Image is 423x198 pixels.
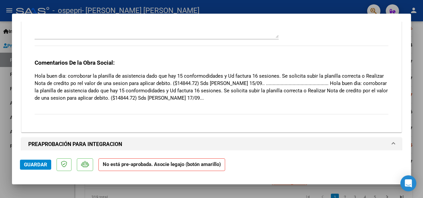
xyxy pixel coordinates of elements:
h1: PREAPROBACIÓN PARA INTEGRACION [28,140,122,148]
strong: Comentarios De la Obra Social: [35,59,115,66]
strong: No está pre-aprobada. Asocie legajo (botón amarillo) [98,158,225,171]
div: Open Intercom Messenger [400,175,416,191]
button: Guardar [20,160,51,170]
span: Guardar [24,162,47,168]
mat-expansion-panel-header: PREAPROBACIÓN PARA INTEGRACION [22,138,401,151]
p: Hola buen dìa: corroborar la planilla de asistencia dado que hay 15 conformodidades y Ud factura ... [35,72,388,102]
